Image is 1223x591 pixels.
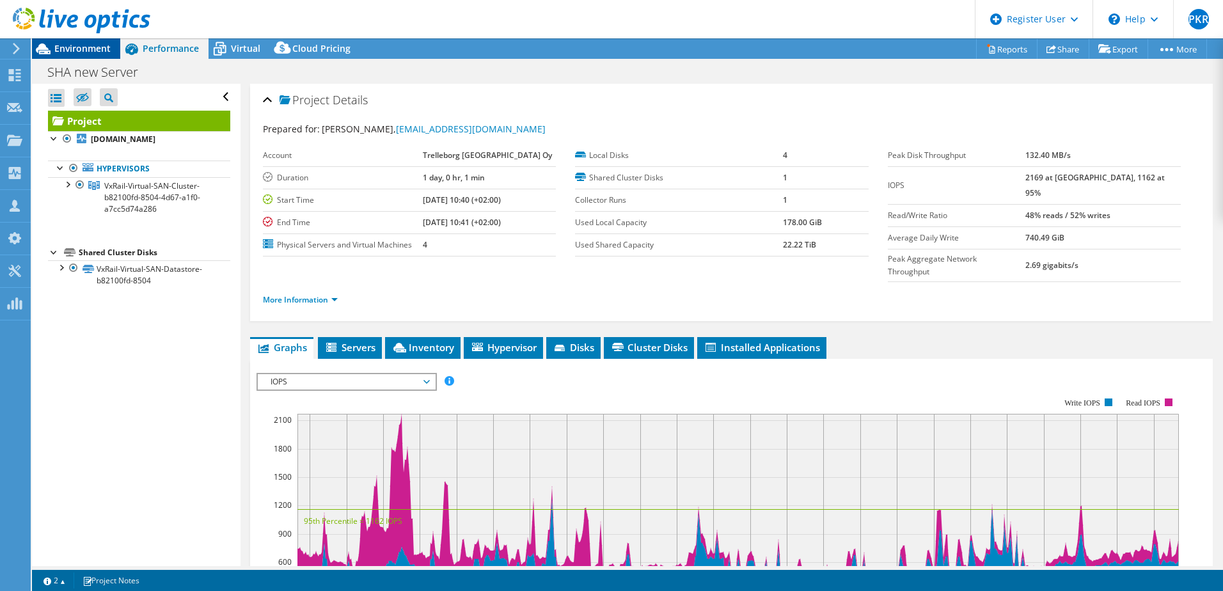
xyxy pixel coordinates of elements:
b: 1 day, 0 hr, 1 min [423,172,485,183]
span: Disks [553,341,594,354]
b: 1 [783,172,787,183]
span: Environment [54,42,111,54]
text: Write IOPS [1064,398,1100,407]
text: 2100 [274,414,292,425]
h1: SHA new Server [42,65,158,79]
b: 132.40 MB/s [1025,150,1071,161]
a: Hypervisors [48,161,230,177]
span: Inventory [391,341,454,354]
text: Read IOPS [1126,398,1160,407]
a: Project [48,111,230,131]
a: More [1148,39,1207,59]
text: 95th Percentile = 1162 IOPS [304,516,402,526]
text: 900 [278,528,292,539]
span: Cloud Pricing [292,42,351,54]
span: VxRail-Virtual-SAN-Cluster-b82100fd-8504-4d67-a1f0-a7cc5d74a286 [104,180,200,214]
label: Peak Disk Throughput [888,149,1025,162]
text: 1200 [274,500,292,510]
a: [DOMAIN_NAME] [48,131,230,148]
b: 4 [783,150,787,161]
b: 2.69 gigabits/s [1025,260,1078,271]
svg: \n [1109,13,1120,25]
label: Prepared for: [263,123,320,135]
b: [DOMAIN_NAME] [91,134,155,145]
a: [EMAIL_ADDRESS][DOMAIN_NAME] [396,123,546,135]
label: Collector Runs [575,194,783,207]
label: Account [263,149,423,162]
text: 1500 [274,471,292,482]
a: VxRail-Virtual-SAN-Cluster-b82100fd-8504-4d67-a1f0-a7cc5d74a286 [48,177,230,217]
label: Read/Write Ratio [888,209,1025,222]
span: PKR [1188,9,1209,29]
text: 600 [278,556,292,567]
a: More Information [263,294,338,305]
span: Servers [324,341,375,354]
label: Peak Aggregate Network Throughput [888,253,1025,278]
label: Duration [263,171,423,184]
label: Used Shared Capacity [575,239,783,251]
label: Shared Cluster Disks [575,171,783,184]
b: 740.49 GiB [1025,232,1064,243]
b: Trelleborg [GEOGRAPHIC_DATA] Oy [423,150,552,161]
span: Project [280,94,329,107]
span: Graphs [256,341,307,354]
b: 2169 at [GEOGRAPHIC_DATA], 1162 at 95% [1025,172,1165,198]
label: Local Disks [575,149,783,162]
span: Cluster Disks [610,341,688,354]
span: Details [333,92,368,107]
b: [DATE] 10:41 (+02:00) [423,217,501,228]
b: 1 [783,194,787,205]
span: Hypervisor [470,341,537,354]
b: 4 [423,239,427,250]
a: Share [1037,39,1089,59]
label: Used Local Capacity [575,216,783,229]
div: Shared Cluster Disks [79,245,230,260]
b: 178.00 GiB [783,217,822,228]
span: IOPS [264,374,429,390]
b: 48% reads / 52% writes [1025,210,1110,221]
text: 1800 [274,443,292,454]
a: 2 [35,572,74,588]
label: IOPS [888,179,1025,192]
a: VxRail-Virtual-SAN-Datastore-b82100fd-8504 [48,260,230,288]
label: End Time [263,216,423,229]
span: Installed Applications [704,341,820,354]
label: Average Daily Write [888,232,1025,244]
span: [PERSON_NAME], [322,123,546,135]
b: 22.22 TiB [783,239,816,250]
span: Performance [143,42,199,54]
b: [DATE] 10:40 (+02:00) [423,194,501,205]
a: Export [1089,39,1148,59]
label: Physical Servers and Virtual Machines [263,239,423,251]
label: Start Time [263,194,423,207]
span: Virtual [231,42,260,54]
a: Reports [976,39,1038,59]
a: Project Notes [74,572,148,588]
